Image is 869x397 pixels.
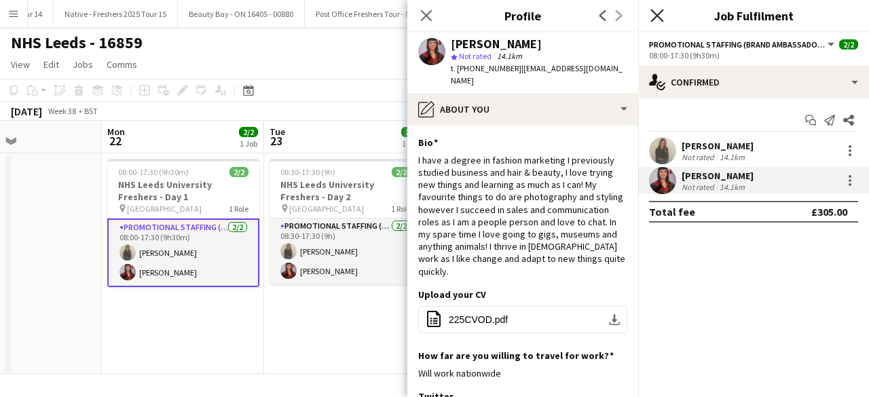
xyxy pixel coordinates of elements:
app-job-card: 08:30-17:30 (9h)2/2NHS Leeds University Freshers - Day 2 [GEOGRAPHIC_DATA]1 RolePromotional Staff... [270,159,422,284]
app-job-card: 08:00-17:30 (9h30m)2/2NHS Leeds University Freshers - Day 1 [GEOGRAPHIC_DATA]1 RolePromotional St... [107,159,259,287]
div: 14.1km [717,182,747,192]
div: [PERSON_NAME] [451,38,542,50]
div: [PERSON_NAME] [682,170,754,182]
span: [GEOGRAPHIC_DATA] [289,204,364,214]
span: Tue [270,126,285,138]
div: Not rated [682,182,717,192]
button: Beauty Bay - ON 16405 - 00880 [178,1,305,27]
span: View [11,58,30,71]
span: 08:30-17:30 (9h) [280,167,335,177]
span: Promotional Staffing (Brand Ambassadors) [649,39,826,50]
span: 2/2 [401,127,420,137]
span: 23 [267,133,285,149]
h3: Job Fulfilment [638,7,869,24]
button: 225CVOD.pdf [418,306,627,333]
h3: Bio [418,136,438,149]
app-card-role: Promotional Staffing (Brand Ambassadors)2/208:00-17:30 (9h30m)[PERSON_NAME][PERSON_NAME] [107,219,259,287]
span: 2/2 [239,127,258,137]
h3: NHS Leeds University Freshers - Day 2 [270,178,422,203]
button: Post Office Freshers Tour - 00850 [305,1,437,27]
div: 14.1km [717,152,747,162]
div: [PERSON_NAME] [682,140,754,152]
span: 225CVOD.pdf [449,314,508,325]
a: Jobs [67,56,98,73]
span: Edit [43,58,59,71]
div: £305.00 [811,205,847,219]
a: View [5,56,35,73]
span: 2/2 [392,167,411,177]
div: [DATE] [11,105,42,118]
div: Total fee [649,205,695,219]
a: Edit [38,56,64,73]
span: 2/2 [229,167,248,177]
span: 1 Role [391,204,411,214]
h3: NHS Leeds University Freshers - Day 1 [107,178,259,203]
span: 08:00-17:30 (9h30m) [118,167,189,177]
h3: How far are you willing to travel for work? [418,349,614,362]
span: 22 [105,133,125,149]
span: [GEOGRAPHIC_DATA] [127,204,202,214]
span: 14.1km [494,51,525,61]
div: I have a degree in fashion marketing I previously studied business and hair & beauty, I love tryi... [418,154,627,278]
div: Confirmed [638,66,869,98]
div: 1 Job [402,138,420,149]
span: Not rated [459,51,492,61]
a: Comms [101,56,143,73]
span: 2/2 [839,39,858,50]
span: t. [PHONE_NUMBER] [451,63,521,73]
div: About you [407,93,638,126]
div: Will work nationwide [418,367,627,379]
span: Week 38 [45,106,79,116]
span: Mon [107,126,125,138]
div: Not rated [682,152,717,162]
button: Promotional Staffing (Brand Ambassadors) [649,39,836,50]
h1: NHS Leeds - 16859 [11,33,143,53]
span: Comms [107,58,137,71]
h3: Profile [407,7,638,24]
span: Jobs [73,58,93,71]
app-card-role: Promotional Staffing (Brand Ambassadors)2/208:30-17:30 (9h)[PERSON_NAME][PERSON_NAME] [270,219,422,284]
div: 08:00-17:30 (9h30m) [649,50,858,60]
button: Native - Freshers 2025 Tour 15 [54,1,178,27]
span: 1 Role [229,204,248,214]
h3: Upload your CV [418,288,486,301]
div: 1 Job [240,138,257,149]
span: | [EMAIL_ADDRESS][DOMAIN_NAME] [451,63,623,86]
div: BST [84,106,98,116]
